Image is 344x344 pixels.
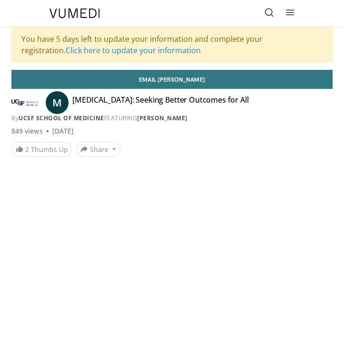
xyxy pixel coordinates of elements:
[11,95,38,110] img: UCSF School of Medicine
[19,114,104,122] a: UCSF School of Medicine
[11,70,333,89] a: Email [PERSON_NAME]
[72,95,248,110] h4: [MEDICAL_DATA]: Seeking Better Outcomes for All
[137,114,187,122] a: [PERSON_NAME]
[25,145,29,154] span: 2
[11,142,72,157] a: 2 Thumbs Up
[11,126,43,136] span: 849 views
[49,9,100,18] img: VuMedi Logo
[66,45,201,56] a: Click here to update your information
[76,142,120,157] button: Share
[11,27,333,62] div: You have 5 days left to update your information and complete your registration.
[52,126,74,136] div: [DATE]
[46,91,69,114] a: M
[11,114,333,123] div: By FEATURING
